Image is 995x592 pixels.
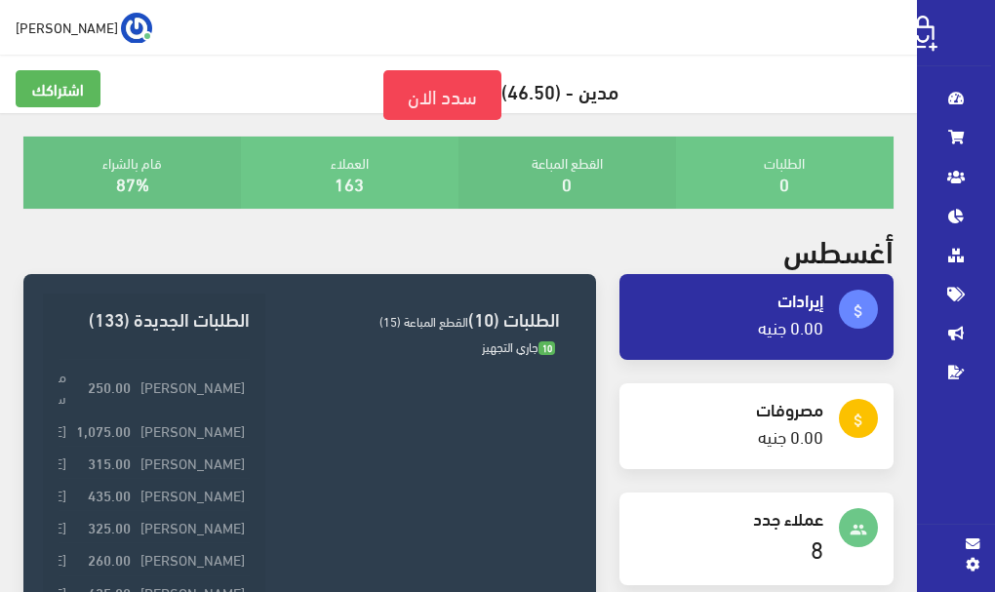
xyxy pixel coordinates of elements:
h3: الطلبات الجديدة (133) [59,309,250,328]
strong: 1,075.00 [76,419,131,441]
h3: الطلبات (10) [281,309,561,328]
a: 0.00 جنيه [758,419,823,452]
div: الطلبات [676,137,894,209]
h4: عملاء جدد [635,508,823,528]
strong: 325.00 [88,516,131,537]
h4: مصروفات [635,399,823,418]
a: 0 [562,167,572,199]
div: القطع المباعة [458,137,676,209]
a: 0 [779,167,789,199]
td: [PERSON_NAME] [136,414,250,446]
a: اشتراكك [16,70,100,107]
div: قام بالشراء [23,137,241,209]
strong: 435.00 [88,484,131,505]
span: القطع المباعة (15) [379,309,468,333]
h2: أغسطس [783,232,894,266]
span: [PERSON_NAME] [16,15,118,39]
span: 10 [538,341,556,356]
i: attach_money [850,412,867,429]
a: سدد الان [383,70,501,120]
a: 8 [811,527,823,569]
h4: إيرادات [635,290,823,309]
strong: 315.00 [88,452,131,473]
td: [PERSON_NAME] [136,543,250,575]
img: ... [121,13,152,44]
td: [PERSON_NAME] [136,360,250,414]
i: attach_money [850,302,867,320]
td: [PERSON_NAME] [136,446,250,478]
td: [PERSON_NAME] [136,478,250,510]
a: ... [PERSON_NAME] [16,12,152,43]
span: جاري التجهيز [482,335,556,358]
a: 0.00 جنيه [758,310,823,342]
td: [PERSON_NAME] [136,511,250,543]
i: people [850,521,867,538]
a: 87% [116,167,149,199]
a: 163 [335,167,364,199]
div: العملاء [241,137,458,209]
h5: مدين - (46.50) [16,70,901,120]
strong: 260.00 [88,548,131,570]
strong: 250.00 [88,375,131,397]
